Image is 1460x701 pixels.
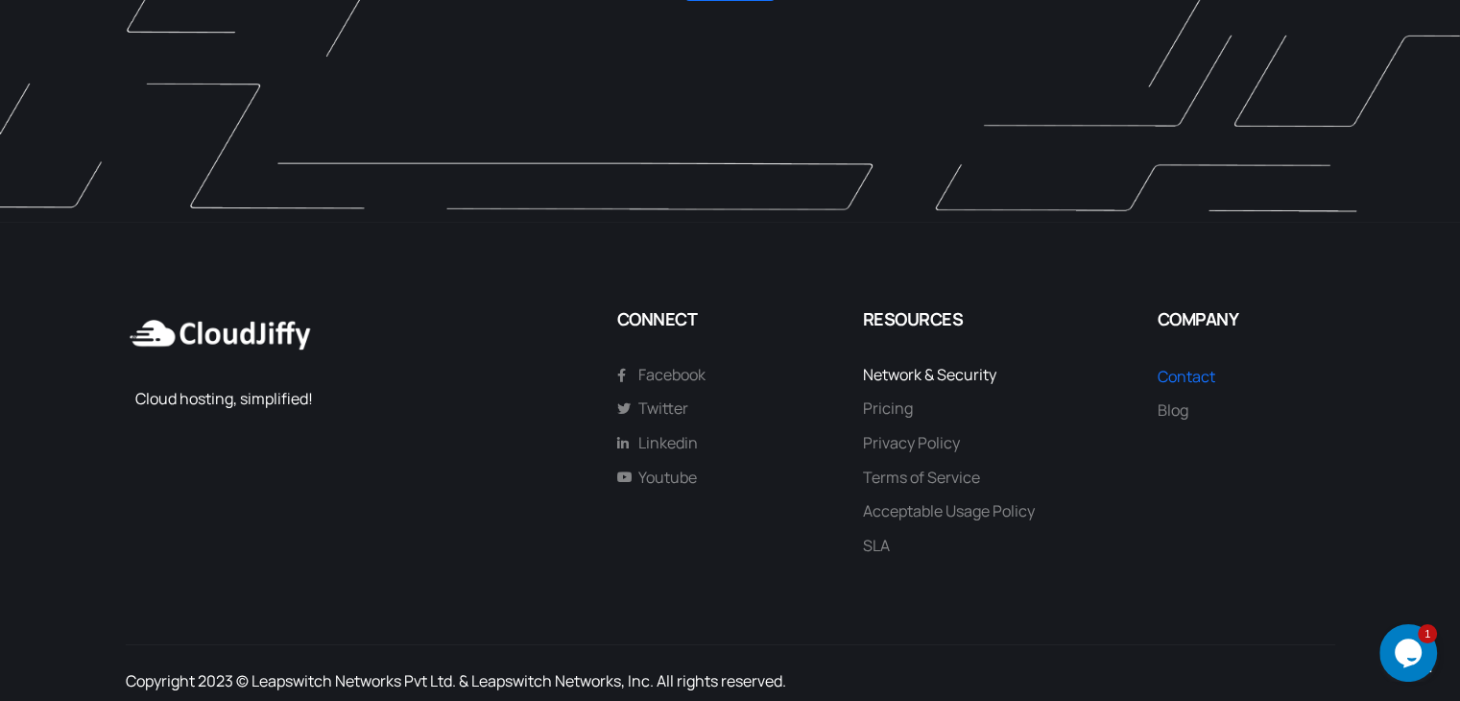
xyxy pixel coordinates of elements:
[863,499,1035,524] span: Acceptable Usage Policy
[634,431,698,456] span: Linkedin
[863,363,1123,388] a: Network & Security
[863,466,1123,491] a: Terms of Service
[863,534,1123,559] a: SLA
[617,431,786,456] a: Linkedin
[1158,399,1188,421] a: Blog
[863,397,913,422] span: Pricing
[634,397,688,422] span: Twitter
[617,308,844,330] h4: CONNECT
[863,431,1123,456] a: Privacy Policy
[617,466,786,491] a: Youtube
[617,397,786,422] a: Twitter
[1158,366,1215,387] a: Contact
[634,363,706,388] span: Facebook
[617,363,786,388] a: Facebook
[135,387,598,412] div: Cloud hosting, simplified!
[634,466,697,491] span: Youtube
[863,431,960,456] span: Privacy Policy
[863,499,1123,524] a: Acceptable Usage Policy
[863,308,1138,330] h4: RESOURCES
[863,534,890,559] span: SLA
[863,363,996,388] span: Network & Security
[126,669,1335,694] p: Copyright 2023 © Leapswitch Networks Pvt Ltd. & Leapswitch Networks, Inc. All rights reserved.
[863,397,1123,422] a: Pricing
[863,466,980,491] span: Terms of Service
[1379,624,1441,682] iframe: chat widget
[1158,308,1335,330] h4: COMPANY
